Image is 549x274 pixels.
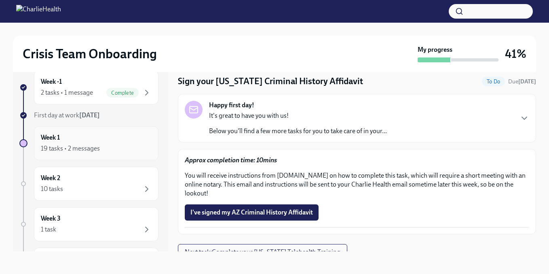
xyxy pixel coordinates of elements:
[19,207,158,241] a: Week 31 task
[19,126,158,160] a: Week 119 tasks • 2 messages
[178,75,363,87] h4: Sign your [US_STATE] Criminal History Affidavit
[185,171,529,198] p: You will receive instructions from [DOMAIN_NAME] on how to complete this task, which will require...
[41,144,100,153] div: 19 tasks • 2 messages
[19,70,158,104] a: Week -12 tasks • 1 messageComplete
[209,127,387,136] p: Below you'll find a few more tasks for you to take care of in your...
[41,77,62,86] h6: Week -1
[16,5,61,18] img: CharlieHealth
[19,167,158,201] a: Week 210 tasks
[505,47,526,61] h3: 41%
[518,78,536,85] strong: [DATE]
[106,90,139,96] span: Complete
[482,79,505,85] span: To Do
[209,111,387,120] p: It's great to have you with us!
[23,46,157,62] h2: Crisis Team Onboarding
[41,88,93,97] div: 2 tasks • 1 message
[185,248,340,256] span: Next task : Complete your [US_STATE] Telehealth Training
[508,78,536,85] span: August 29th, 2025 09:00
[209,101,254,110] strong: Happy first day!
[41,225,56,234] div: 1 task
[41,185,63,193] div: 10 tasks
[418,45,452,54] strong: My progress
[185,204,319,221] button: I've signed my AZ Criminal History Affidavit
[34,111,100,119] span: First day at work
[190,208,313,217] span: I've signed my AZ Criminal History Affidavit
[185,156,277,164] strong: Approx completion time: 10mins
[508,78,536,85] span: Due
[79,111,100,119] strong: [DATE]
[41,133,60,142] h6: Week 1
[41,214,61,223] h6: Week 3
[41,174,60,183] h6: Week 2
[178,244,347,260] button: Next task:Complete your [US_STATE] Telehealth Training
[19,111,158,120] a: First day at work[DATE]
